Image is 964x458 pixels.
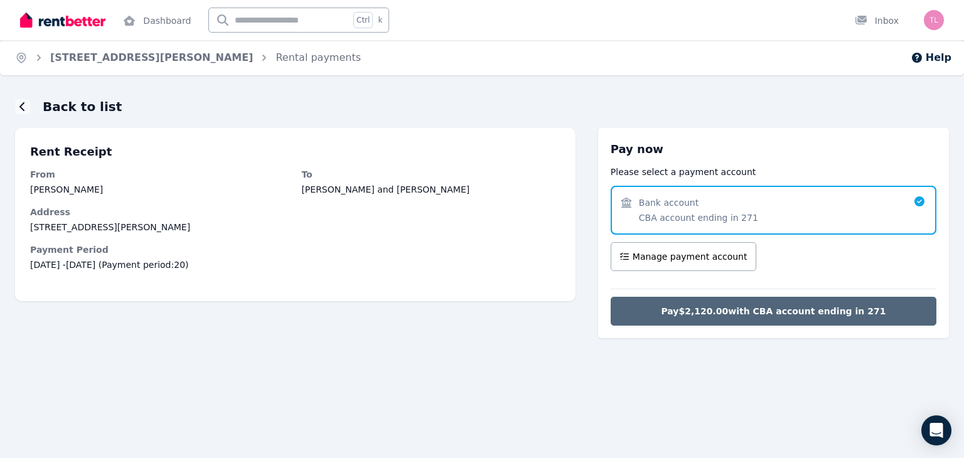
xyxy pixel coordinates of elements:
dd: [PERSON_NAME] [30,183,289,196]
h1: Back to list [43,98,122,115]
button: Help [911,50,951,65]
h3: Pay now [611,141,936,158]
span: k [378,15,382,25]
span: Pay $2,120.00 with CBA account ending in 271 [661,305,886,317]
span: CBA account ending in 271 [639,211,758,224]
span: Manage payment account [633,250,747,263]
dt: To [301,168,560,181]
img: Tafadzwa Machirori [924,10,944,30]
span: Bank account [639,196,699,209]
dd: [PERSON_NAME] and [PERSON_NAME] [301,183,560,196]
p: Please select a payment account [611,166,936,178]
button: Pay$2,120.00with CBA account ending in 271 [611,297,936,326]
img: RentBetter [20,11,105,29]
dd: [STREET_ADDRESS][PERSON_NAME] [30,221,560,233]
dt: From [30,168,289,181]
dt: Payment Period [30,243,560,256]
span: Ctrl [353,12,373,28]
a: Rental payments [276,51,361,63]
button: Manage payment account [611,242,757,271]
a: [STREET_ADDRESS][PERSON_NAME] [50,51,253,63]
div: Inbox [855,14,899,27]
div: Open Intercom Messenger [921,415,951,445]
p: Rent Receipt [30,143,560,161]
span: [DATE] - [DATE] (Payment period: 20 ) [30,258,560,271]
dt: Address [30,206,560,218]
